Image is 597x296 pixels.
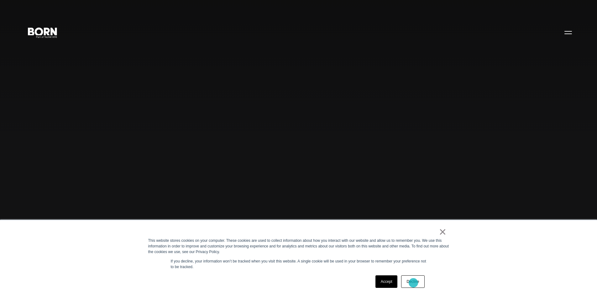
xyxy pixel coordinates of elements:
[439,229,447,235] a: ×
[561,26,576,39] button: Open
[171,258,427,270] p: If you decline, your information won’t be tracked when you visit this website. A single cookie wi...
[375,275,398,288] a: Accept
[148,238,449,255] div: This website stores cookies on your computer. These cookies are used to collect information about...
[401,275,424,288] a: Decline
